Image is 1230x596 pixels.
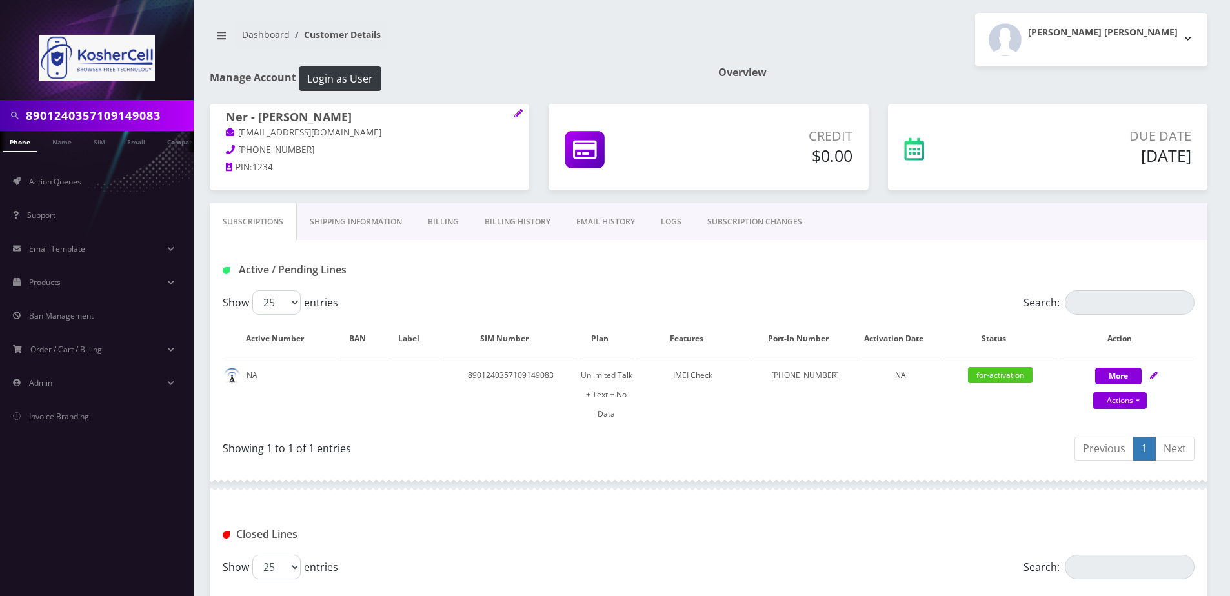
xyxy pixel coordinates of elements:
[563,203,648,241] a: EMAIL HISTORY
[752,320,858,357] th: Port-In Number: activate to sort column ascending
[210,66,699,91] h1: Manage Account
[252,161,273,173] span: 1234
[252,555,301,579] select: Showentries
[636,320,751,357] th: Features: activate to sort column ascending
[895,370,906,381] span: NA
[46,131,78,151] a: Name
[1074,437,1134,461] a: Previous
[579,359,634,430] td: Unlimited Talk + Text + No Data
[443,359,578,430] td: 8901240357109149083
[223,267,230,274] img: Active / Pending Lines
[1028,27,1178,38] h2: [PERSON_NAME] [PERSON_NAME]
[975,13,1207,66] button: [PERSON_NAME] [PERSON_NAME]
[223,264,534,276] h1: Active / Pending Lines
[692,126,852,146] p: Credit
[290,28,381,41] li: Customer Details
[30,344,102,355] span: Order / Cart / Billing
[1006,126,1191,146] p: Due Date
[252,290,301,315] select: Showentries
[388,320,442,357] th: Label: activate to sort column ascending
[859,320,942,357] th: Activation Date: activate to sort column ascending
[636,366,751,385] div: IMEI Check
[3,131,37,152] a: Phone
[238,144,314,155] span: [PHONE_NUMBER]
[443,320,578,357] th: SIM Number: activate to sort column ascending
[29,377,52,388] span: Admin
[1059,320,1193,357] th: Action: activate to sort column ascending
[1006,146,1191,165] h5: [DATE]
[223,531,230,539] img: Closed Lines
[579,320,634,357] th: Plan: activate to sort column ascending
[226,110,513,126] h1: Ner - [PERSON_NAME]
[29,277,61,288] span: Products
[472,203,563,241] a: Billing History
[226,161,252,174] a: PIN:
[296,70,381,84] a: Login as User
[752,359,858,430] td: [PHONE_NUMBER]
[1065,555,1195,579] input: Search:
[943,320,1058,357] th: Status: activate to sort column ascending
[121,131,152,151] a: Email
[224,368,240,384] img: default.png
[29,411,89,422] span: Invoice Branding
[648,203,694,241] a: LOGS
[29,310,94,321] span: Ban Management
[1023,290,1195,315] label: Search:
[968,367,1033,383] span: for-activation
[1093,392,1147,409] a: Actions
[223,528,534,541] h1: Closed Lines
[210,203,297,241] a: Subscriptions
[297,203,415,241] a: Shipping Information
[1155,437,1195,461] a: Next
[242,28,290,41] a: Dashboard
[87,131,112,151] a: SIM
[224,320,339,357] th: Active Number: activate to sort column ascending
[223,435,699,456] div: Showing 1 to 1 of 1 entries
[26,103,190,128] input: Search in Company
[718,66,1207,79] h1: Overview
[340,320,387,357] th: BAN: activate to sort column ascending
[1023,555,1195,579] label: Search:
[223,555,338,579] label: Show entries
[692,146,852,165] h5: $0.00
[27,210,55,221] span: Support
[415,203,472,241] a: Billing
[226,126,381,139] a: [EMAIL_ADDRESS][DOMAIN_NAME]
[1065,290,1195,315] input: Search:
[161,131,204,151] a: Company
[299,66,381,91] button: Login as User
[1095,368,1142,384] button: More
[223,290,338,315] label: Show entries
[1133,437,1156,461] a: 1
[694,203,815,241] a: SUBSCRIPTION CHANGES
[224,359,339,430] td: NA
[29,243,85,254] span: Email Template
[29,176,81,187] span: Action Queues
[210,21,699,58] nav: breadcrumb
[39,35,155,81] img: KosherCell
